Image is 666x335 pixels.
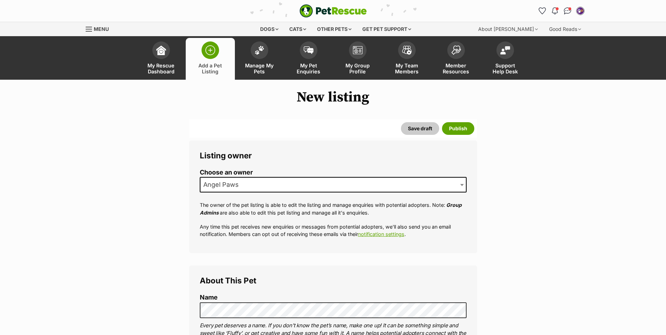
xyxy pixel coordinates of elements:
span: My Pet Enquiries [293,63,324,74]
a: Favourites [537,5,548,17]
em: Group Admins [200,202,462,215]
a: PetRescue [299,4,367,18]
button: Notifications [549,5,561,17]
span: About This Pet [200,276,256,285]
img: group-profile-icon-3fa3cf56718a62981997c0bc7e787c4b2cf8bcc04b72c1350f741eb67cf2f40e.svg [353,46,363,54]
img: member-resources-icon-8e73f808a243e03378d46382f2149f9095a855e16c252ad45f914b54edf8863c.svg [451,45,461,55]
div: Get pet support [357,22,416,36]
a: Manage My Pets [235,38,284,80]
p: The owner of the pet listing is able to edit the listing and manage enquiries with potential adop... [200,201,467,216]
img: help-desk-icon-fdf02630f3aa405de69fd3d07c3f3aa587a6932b1a1747fa1d2bba05be0121f9.svg [500,46,510,54]
div: Cats [284,22,311,36]
button: My account [575,5,586,17]
a: My Team Members [382,38,431,80]
ul: Account quick links [537,5,586,17]
img: pet-enquiries-icon-7e3ad2cf08bfb03b45e93fb7055b45f3efa6380592205ae92323e6603595dc1f.svg [304,46,314,54]
span: Listing owner [200,151,252,160]
img: chat-41dd97257d64d25036548639549fe6c8038ab92f7586957e7f3b1b290dea8141.svg [564,7,571,14]
span: Angel Paws [200,177,467,192]
img: manage-my-pets-icon-02211641906a0b7f246fdf0571729dbe1e7629f14944591b6c1af311fb30b64b.svg [255,46,264,55]
a: Member Resources [431,38,481,80]
span: Menu [94,26,109,32]
div: Other pets [312,22,356,36]
div: Dogs [255,22,283,36]
p: Any time this pet receives new enquiries or messages from potential adopters, we'll also send you... [200,223,467,238]
img: add-pet-listing-icon-0afa8454b4691262ce3f59096e99ab1cd57d4a30225e0717b998d2c9b9846f56.svg [205,45,215,55]
span: Angel Paws [200,180,246,190]
div: Good Reads [544,22,586,36]
a: Support Help Desk [481,38,530,80]
a: My Group Profile [333,38,382,80]
img: Angel Paws profile pic [577,7,584,14]
a: notification settings [358,231,404,237]
span: Manage My Pets [244,63,275,74]
label: Name [200,294,467,301]
a: Conversations [562,5,573,17]
label: Choose an owner [200,169,467,176]
span: Member Resources [440,63,472,74]
a: My Rescue Dashboard [137,38,186,80]
span: Support Help Desk [489,63,521,74]
a: Menu [86,22,114,35]
a: Add a Pet Listing [186,38,235,80]
span: Add a Pet Listing [194,63,226,74]
span: My Group Profile [342,63,374,74]
button: Save draft [401,122,439,135]
span: My Team Members [391,63,423,74]
img: team-members-icon-5396bd8760b3fe7c0b43da4ab00e1e3bb1a5d9ba89233759b79545d2d3fc5d0d.svg [402,46,412,55]
img: notifications-46538b983faf8c2785f20acdc204bb7945ddae34d4c08c2a6579f10ce5e182be.svg [552,7,558,14]
div: About [PERSON_NAME] [473,22,543,36]
span: My Rescue Dashboard [145,63,177,74]
img: dashboard-icon-eb2f2d2d3e046f16d808141f083e7271f6b2e854fb5c12c21221c1fb7104beca.svg [156,45,166,55]
button: Publish [442,122,474,135]
a: My Pet Enquiries [284,38,333,80]
img: logo-e224e6f780fb5917bec1dbf3a21bbac754714ae5b6737aabdf751b685950b380.svg [299,4,367,18]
